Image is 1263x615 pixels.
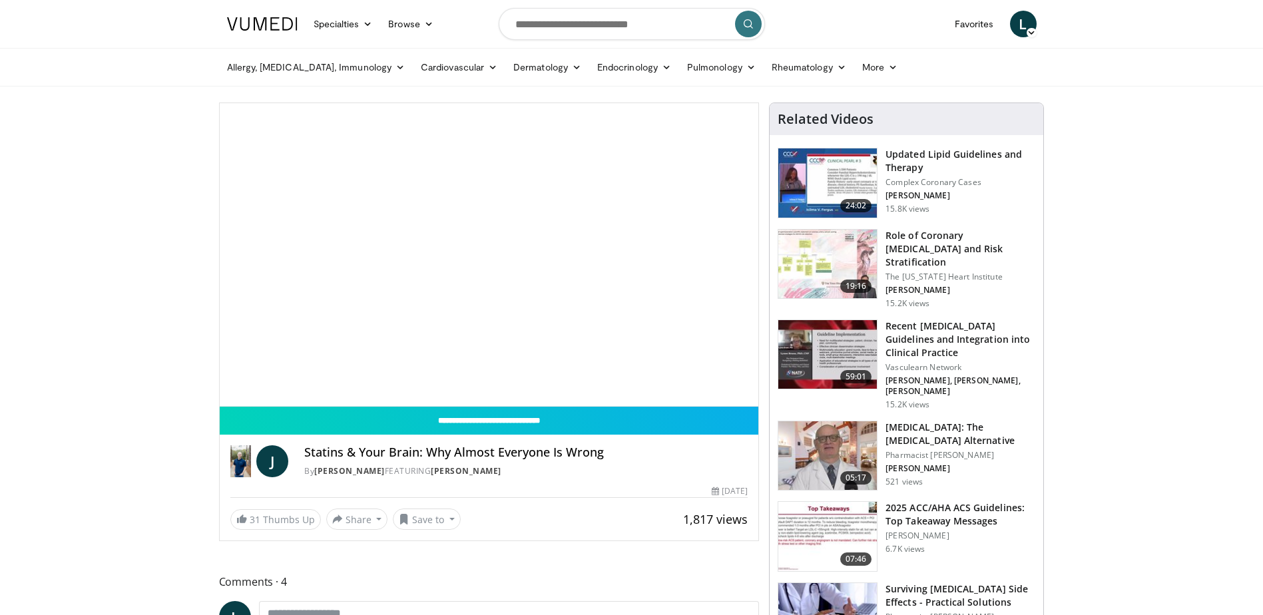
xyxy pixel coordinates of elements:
img: Dr. Jordan Rennicke [230,445,252,477]
span: 59:01 [840,370,872,383]
h3: [MEDICAL_DATA]: The [MEDICAL_DATA] Alternative [885,421,1035,447]
input: Search topics, interventions [499,8,765,40]
button: Save to [393,509,461,530]
h3: Role of Coronary [MEDICAL_DATA] and Risk Stratification [885,229,1035,269]
p: Pharmacist [PERSON_NAME] [885,450,1035,461]
a: 59:01 Recent [MEDICAL_DATA] Guidelines and Integration into Clinical Practice Vasculearn Network ... [778,319,1035,410]
a: Cardiovascular [413,54,505,81]
a: 19:16 Role of Coronary [MEDICAL_DATA] and Risk Stratification The [US_STATE] Heart Institute [PER... [778,229,1035,309]
img: VuMedi Logo [227,17,298,31]
a: [PERSON_NAME] [314,465,385,477]
a: Pulmonology [679,54,764,81]
a: More [854,54,905,81]
a: Endocrinology [589,54,679,81]
p: Complex Coronary Cases [885,177,1035,188]
img: 77f671eb-9394-4acc-bc78-a9f077f94e00.150x105_q85_crop-smart_upscale.jpg [778,148,877,218]
img: 87825f19-cf4c-4b91-bba1-ce218758c6bb.150x105_q85_crop-smart_upscale.jpg [778,320,877,389]
h3: Recent [MEDICAL_DATA] Guidelines and Integration into Clinical Practice [885,319,1035,359]
a: Specialties [306,11,381,37]
p: Vasculearn Network [885,362,1035,373]
a: Favorites [947,11,1002,37]
h3: 2025 ACC/AHA ACS Guidelines: Top Takeaway Messages [885,501,1035,528]
button: Share [326,509,388,530]
p: 6.7K views [885,544,925,554]
div: By FEATURING [304,465,748,477]
img: 369ac253-1227-4c00-b4e1-6e957fd240a8.150x105_q85_crop-smart_upscale.jpg [778,502,877,571]
span: 31 [250,513,260,526]
a: L [1010,11,1037,37]
p: [PERSON_NAME] [885,463,1035,474]
span: 24:02 [840,199,872,212]
h4: Related Videos [778,111,874,127]
span: Comments 4 [219,573,760,590]
p: 15.2K views [885,399,929,410]
span: 19:16 [840,280,872,293]
span: 07:46 [840,552,872,566]
h3: Updated Lipid Guidelines and Therapy [885,148,1035,174]
a: 24:02 Updated Lipid Guidelines and Therapy Complex Coronary Cases [PERSON_NAME] 15.8K views [778,148,1035,218]
p: [PERSON_NAME] [885,530,1035,541]
a: [PERSON_NAME] [431,465,501,477]
p: [PERSON_NAME], [PERSON_NAME], [PERSON_NAME] [885,375,1035,397]
span: 05:17 [840,471,872,485]
h3: Surviving [MEDICAL_DATA] Side Effects - Practical Solutions [885,582,1035,609]
video-js: Video Player [220,103,759,407]
p: [PERSON_NAME] [885,190,1035,201]
a: Rheumatology [764,54,854,81]
img: 1efa8c99-7b8a-4ab5-a569-1c219ae7bd2c.150x105_q85_crop-smart_upscale.jpg [778,230,877,299]
div: [DATE] [712,485,748,497]
a: 05:17 [MEDICAL_DATA]: The [MEDICAL_DATA] Alternative Pharmacist [PERSON_NAME] [PERSON_NAME] 521 v... [778,421,1035,491]
a: Allergy, [MEDICAL_DATA], Immunology [219,54,413,81]
p: 15.8K views [885,204,929,214]
a: 31 Thumbs Up [230,509,321,530]
a: Dermatology [505,54,589,81]
span: 1,817 views [683,511,748,527]
a: Browse [380,11,441,37]
p: The [US_STATE] Heart Institute [885,272,1035,282]
a: J [256,445,288,477]
h4: Statins & Your Brain: Why Almost Everyone Is Wrong [304,445,748,460]
a: 07:46 2025 ACC/AHA ACS Guidelines: Top Takeaway Messages [PERSON_NAME] 6.7K views [778,501,1035,572]
p: [PERSON_NAME] [885,285,1035,296]
img: ce9609b9-a9bf-4b08-84dd-8eeb8ab29fc6.150x105_q85_crop-smart_upscale.jpg [778,421,877,491]
p: 521 views [885,477,923,487]
p: 15.2K views [885,298,929,309]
